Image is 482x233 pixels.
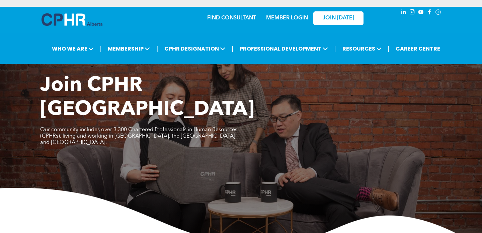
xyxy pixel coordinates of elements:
a: youtube [417,8,424,17]
li: | [100,42,102,56]
a: linkedin [400,8,407,17]
span: WHO WE ARE [50,43,96,55]
a: FIND CONSULTANT [207,15,256,21]
span: PROFESSIONAL DEVELOPMENT [238,43,330,55]
a: CAREER CENTRE [394,43,442,55]
a: instagram [408,8,416,17]
span: Our community includes over 3,300 Chartered Professionals in Human Resources (CPHRs), living and ... [40,127,237,145]
img: A blue and white logo for cp alberta [42,13,102,26]
a: Social network [434,8,442,17]
li: | [388,42,390,56]
span: MEMBERSHIP [106,43,152,55]
span: RESOURCES [340,43,384,55]
li: | [156,42,158,56]
span: CPHR DESIGNATION [162,43,227,55]
span: JOIN [DATE] [323,15,354,21]
a: facebook [426,8,433,17]
a: JOIN [DATE] [313,11,364,25]
li: | [232,42,233,56]
span: Join CPHR [GEOGRAPHIC_DATA] [40,76,254,120]
li: | [334,42,336,56]
a: MEMBER LOGIN [266,15,308,21]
